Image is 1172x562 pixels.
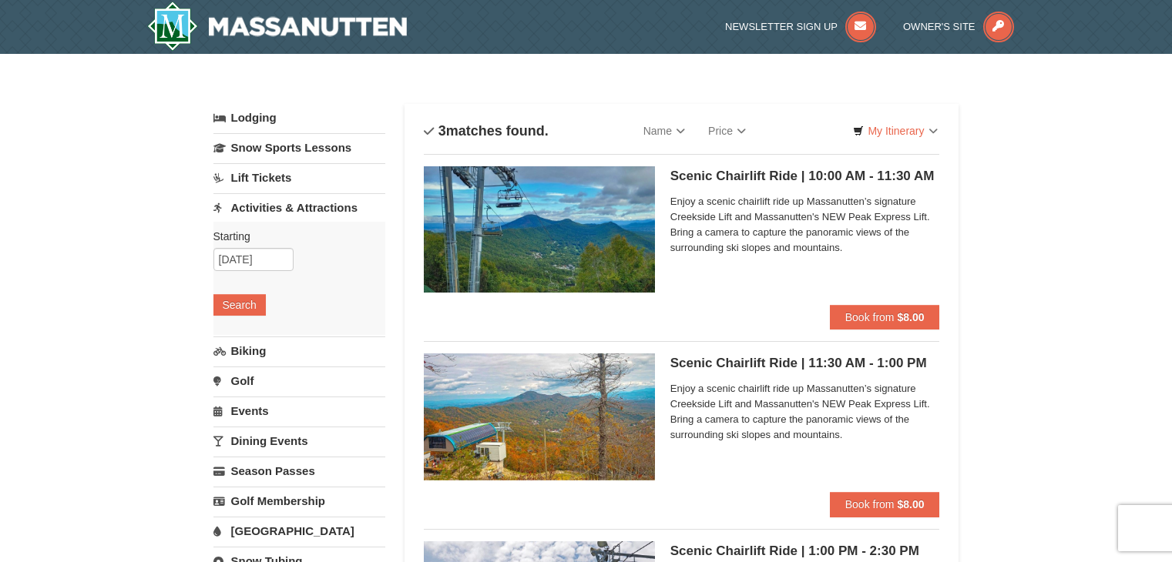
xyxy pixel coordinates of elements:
span: Book from [845,311,895,323]
h5: Scenic Chairlift Ride | 10:00 AM - 11:30 AM [670,169,940,184]
h4: matches found. [424,123,549,139]
a: Golf Membership [213,487,385,515]
a: Lift Tickets [213,163,385,192]
label: Starting [213,229,374,244]
strong: $8.00 [897,311,924,323]
a: Activities & Attractions [213,193,385,222]
a: Name [632,115,697,146]
span: Enjoy a scenic chairlift ride up Massanutten’s signature Creekside Lift and Massanutten's NEW Pea... [670,381,940,443]
img: Massanutten Resort Logo [147,2,408,51]
a: Lodging [213,104,385,132]
a: Owner's Site [903,21,1014,32]
a: My Itinerary [843,119,947,142]
span: 3 [438,123,446,139]
a: Golf [213,366,385,395]
a: Biking [213,336,385,365]
a: Price [697,115,757,146]
a: Massanutten Resort [147,2,408,51]
img: 24896431-1-a2e2611b.jpg [424,166,655,293]
span: Newsletter Sign Up [725,21,838,32]
a: Dining Events [213,427,385,455]
strong: $8.00 [897,498,924,510]
a: Season Passes [213,457,385,485]
h5: Scenic Chairlift Ride | 11:30 AM - 1:00 PM [670,356,940,371]
span: Book from [845,498,895,510]
img: 24896431-13-a88f1aaf.jpg [424,353,655,480]
h5: Scenic Chairlift Ride | 1:00 PM - 2:30 PM [670,544,940,559]
a: Newsletter Sign Up [725,21,876,32]
button: Book from $8.00 [830,492,940,517]
a: Events [213,396,385,425]
button: Book from $8.00 [830,305,940,330]
a: Snow Sports Lessons [213,133,385,162]
span: Owner's Site [903,21,976,32]
a: [GEOGRAPHIC_DATA] [213,517,385,545]
button: Search [213,294,266,316]
span: Enjoy a scenic chairlift ride up Massanutten’s signature Creekside Lift and Massanutten's NEW Pea... [670,194,940,256]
